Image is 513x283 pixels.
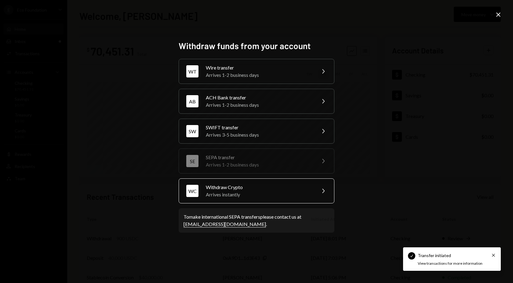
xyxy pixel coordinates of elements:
[206,101,312,109] div: Arrives 1-2 business days
[186,155,198,167] div: SE
[206,161,312,168] div: Arrives 1-2 business days
[206,191,312,198] div: Arrives instantly
[179,40,334,52] h2: Withdraw funds from your account
[184,221,266,227] a: [EMAIL_ADDRESS][DOMAIN_NAME]
[179,149,334,174] button: SESEPA transferArrives 1-2 business days
[206,94,312,101] div: ACH Bank transfer
[179,178,334,203] button: WCWithdraw CryptoArrives instantly
[184,213,329,228] div: To make international SEPA transfers please contact us at .
[206,124,312,131] div: SWIFT transfer
[206,184,312,191] div: Withdraw Crypto
[206,131,312,138] div: Arrives 3-5 business days
[186,65,198,77] div: WT
[186,185,198,197] div: WC
[179,89,334,114] button: ABACH Bank transferArrives 1-2 business days
[179,59,334,84] button: WTWire transferArrives 1-2 business days
[186,125,198,137] div: SW
[206,64,312,71] div: Wire transfer
[186,95,198,107] div: AB
[206,154,312,161] div: SEPA transfer
[179,119,334,144] button: SWSWIFT transferArrives 3-5 business days
[206,71,312,79] div: Arrives 1-2 business days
